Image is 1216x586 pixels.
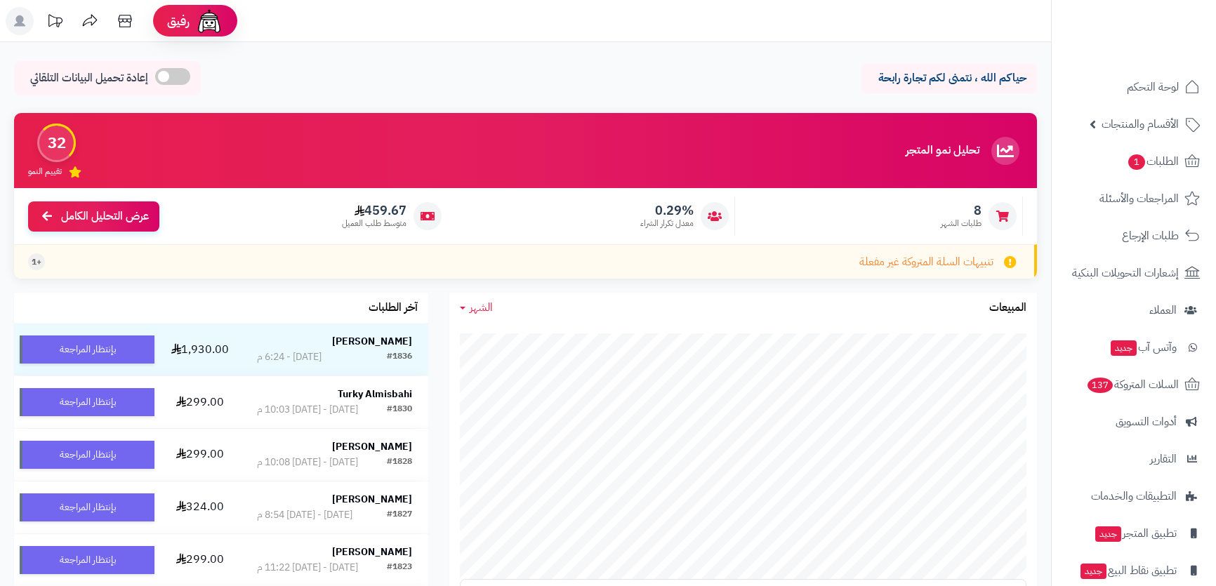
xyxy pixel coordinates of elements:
[332,492,412,507] strong: [PERSON_NAME]
[1111,340,1137,356] span: جديد
[1080,564,1106,579] span: جديد
[941,203,982,218] span: 8
[160,324,242,375] td: 1,930.00
[20,388,154,416] div: بإنتظار المراجعة
[332,439,412,454] strong: [PERSON_NAME]
[332,545,412,559] strong: [PERSON_NAME]
[640,218,694,229] span: معدل تكرار الشراء
[369,302,418,314] h3: آخر الطلبات
[1072,263,1179,283] span: إشعارات التحويلات البنكية
[1127,152,1179,171] span: الطلبات
[160,534,242,586] td: 299.00
[859,254,993,270] span: تنبيهات السلة المتروكة غير مفعلة
[32,256,41,268] span: +1
[1128,154,1146,171] span: 1
[1099,189,1179,208] span: المراجعات والأسئلة
[1060,182,1208,215] a: المراجعات والأسئلة
[989,302,1026,314] h3: المبيعات
[1060,219,1208,253] a: طلبات الإرجاع
[387,350,412,364] div: #1836
[257,455,358,470] div: [DATE] - [DATE] 10:08 م
[1060,70,1208,104] a: لوحة التحكم
[1109,338,1177,357] span: وآتس آب
[460,300,493,316] a: الشهر
[640,203,694,218] span: 0.29%
[1150,449,1177,469] span: التقارير
[28,166,62,178] span: تقييم النمو
[1102,114,1179,134] span: الأقسام والمنتجات
[342,203,407,218] span: 459.67
[257,508,352,522] div: [DATE] - [DATE] 8:54 م
[1122,226,1179,246] span: طلبات الإرجاع
[387,561,412,575] div: #1823
[1079,561,1177,580] span: تطبيق نقاط البيع
[1149,300,1177,320] span: العملاء
[160,429,242,481] td: 299.00
[160,481,242,533] td: 324.00
[872,70,1026,86] p: حياكم الله ، نتمنى لكم تجارة رابحة
[28,201,159,232] a: عرض التحليل الكامل
[1127,77,1179,97] span: لوحة التحكم
[1060,368,1208,401] a: السلات المتروكة137
[1094,524,1177,543] span: تطبيق المتجر
[1060,331,1208,364] a: وآتس آبجديد
[20,546,154,574] div: بإنتظار المراجعة
[387,508,412,522] div: #1827
[332,334,412,349] strong: [PERSON_NAME]
[387,403,412,417] div: #1830
[195,7,223,35] img: ai-face.png
[470,299,493,316] span: الشهر
[257,350,322,364] div: [DATE] - 6:24 م
[1060,517,1208,550] a: تطبيق المتجرجديد
[1060,442,1208,476] a: التقارير
[20,493,154,521] div: بإنتظار المراجعة
[1087,378,1113,394] span: 137
[1060,145,1208,178] a: الطلبات1
[1060,405,1208,439] a: أدوات التسويق
[1060,256,1208,290] a: إشعارات التحويلات البنكية
[30,70,148,86] span: إعادة تحميل البيانات التلقائي
[61,208,149,225] span: عرض التحليل الكامل
[941,218,982,229] span: طلبات الشهر
[160,376,242,428] td: 299.00
[1116,412,1177,432] span: أدوات التسويق
[338,387,412,401] strong: Turky Almisbahi
[20,441,154,469] div: بإنتظار المراجعة
[1121,11,1203,40] img: logo-2.png
[37,7,72,39] a: تحديثات المنصة
[387,455,412,470] div: #1828
[1095,526,1121,542] span: جديد
[257,403,358,417] div: [DATE] - [DATE] 10:03 م
[257,561,358,575] div: [DATE] - [DATE] 11:22 م
[906,145,979,157] h3: تحليل نمو المتجر
[1060,479,1208,513] a: التطبيقات والخدمات
[1091,486,1177,506] span: التطبيقات والخدمات
[1086,375,1179,394] span: السلات المتروكة
[1060,293,1208,327] a: العملاء
[167,13,190,29] span: رفيق
[20,335,154,364] div: بإنتظار المراجعة
[342,218,407,229] span: متوسط طلب العميل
